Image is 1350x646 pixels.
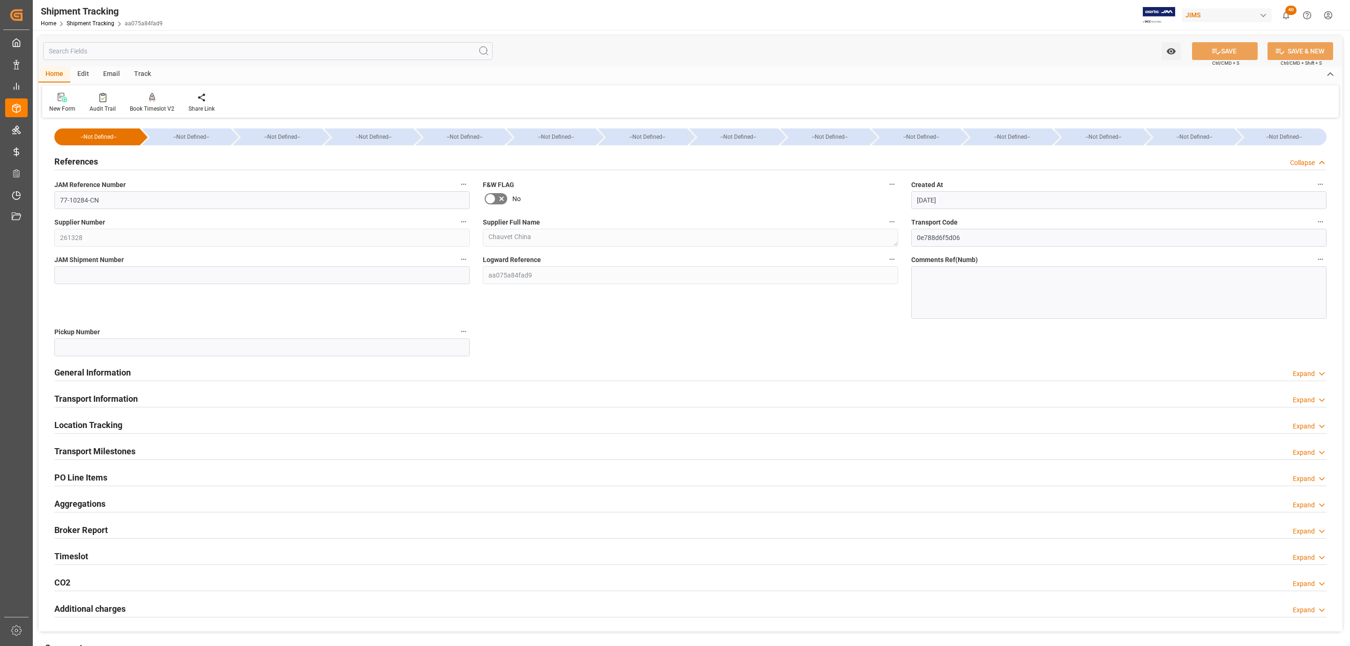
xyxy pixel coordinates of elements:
[1285,6,1297,15] span: 40
[127,67,158,83] div: Track
[1293,526,1315,536] div: Expand
[49,105,75,113] div: New Form
[1293,553,1315,563] div: Expand
[54,524,108,536] h2: Broker Report
[1192,42,1258,60] button: SAVE
[54,155,98,168] h2: References
[780,128,870,145] div: --Not Defined--
[67,20,114,27] a: Shipment Tracking
[1054,128,1143,145] div: --Not Defined--
[54,576,70,589] h2: CO2
[54,445,135,458] h2: Transport Milestones
[911,218,958,227] span: Transport Code
[1155,128,1235,145] div: --Not Defined--
[790,128,870,145] div: --Not Defined--
[1293,605,1315,615] div: Expand
[96,67,127,83] div: Email
[151,128,231,145] div: --Not Defined--
[1314,178,1327,190] button: Created At
[38,67,70,83] div: Home
[507,128,596,145] div: --Not Defined--
[1162,42,1181,60] button: open menu
[54,497,105,510] h2: Aggregations
[1293,500,1315,510] div: Expand
[1314,253,1327,265] button: Comments Ref(Numb)
[1293,474,1315,484] div: Expand
[911,180,943,190] span: Created At
[1275,5,1297,26] button: show 40 new notifications
[1293,448,1315,458] div: Expand
[1293,579,1315,589] div: Expand
[1146,128,1235,145] div: --Not Defined--
[1290,158,1315,168] div: Collapse
[963,128,1052,145] div: --Not Defined--
[1246,128,1322,145] div: --Not Defined--
[1182,8,1272,22] div: JIMS
[516,128,596,145] div: --Not Defined--
[1293,369,1315,379] div: Expand
[54,327,100,337] span: Pickup Number
[972,128,1052,145] div: --Not Defined--
[457,178,470,190] button: JAM Reference Number
[54,180,126,190] span: JAM Reference Number
[90,105,116,113] div: Audit Trail
[54,471,107,484] h2: PO Line Items
[54,392,138,405] h2: Transport Information
[690,128,779,145] div: --Not Defined--
[54,218,105,227] span: Supplier Number
[699,128,779,145] div: --Not Defined--
[130,105,174,113] div: Book Timeslot V2
[1293,421,1315,431] div: Expand
[43,42,493,60] input: Search Fields
[881,128,961,145] div: --Not Defined--
[1281,60,1322,67] span: Ctrl/CMD + Shift + S
[1293,395,1315,405] div: Expand
[1143,7,1175,23] img: Exertis%20JAM%20-%20Email%20Logo.jpg_1722504956.jpg
[483,229,898,247] textarea: Chauvet China
[886,253,898,265] button: Logward Reference
[54,550,88,563] h2: Timeslot
[911,255,978,265] span: Comments Ref(Numb)
[911,191,1327,209] input: DD-MM-YYYY
[54,419,122,431] h2: Location Tracking
[607,128,687,145] div: --Not Defined--
[64,128,133,145] div: --Not Defined--
[1237,128,1327,145] div: --Not Defined--
[598,128,687,145] div: --Not Defined--
[457,253,470,265] button: JAM Shipment Number
[41,4,163,18] div: Shipment Tracking
[1064,128,1143,145] div: --Not Defined--
[142,128,231,145] div: --Not Defined--
[242,128,322,145] div: --Not Defined--
[457,216,470,228] button: Supplier Number
[416,128,505,145] div: --Not Defined--
[324,128,413,145] div: --Not Defined--
[233,128,322,145] div: --Not Defined--
[54,128,140,145] div: --Not Defined--
[483,218,540,227] span: Supplier Full Name
[886,178,898,190] button: F&W FLAG
[872,128,961,145] div: --Not Defined--
[483,255,541,265] span: Logward Reference
[886,216,898,228] button: Supplier Full Name
[54,366,131,379] h2: General Information
[41,20,56,27] a: Home
[457,325,470,338] button: Pickup Number
[1297,5,1318,26] button: Help Center
[512,194,521,204] span: No
[1267,42,1333,60] button: SAVE & NEW
[425,128,505,145] div: --Not Defined--
[1314,216,1327,228] button: Transport Code
[1182,6,1275,24] button: JIMS
[188,105,215,113] div: Share Link
[483,180,514,190] span: F&W FLAG
[1212,60,1239,67] span: Ctrl/CMD + S
[54,602,126,615] h2: Additional charges
[70,67,96,83] div: Edit
[54,255,124,265] span: JAM Shipment Number
[334,128,413,145] div: --Not Defined--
